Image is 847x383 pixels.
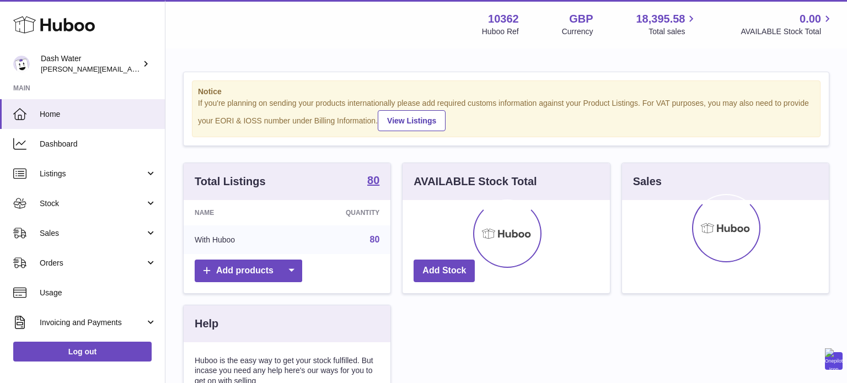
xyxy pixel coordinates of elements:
[414,260,475,282] a: Add Stock
[741,12,834,37] a: 0.00 AVAILABLE Stock Total
[378,110,446,131] a: View Listings
[198,87,814,97] strong: Notice
[40,258,145,268] span: Orders
[41,64,221,73] span: [PERSON_NAME][EMAIL_ADDRESS][DOMAIN_NAME]
[184,200,293,225] th: Name
[13,56,30,72] img: james@dash-water.com
[293,200,390,225] th: Quantity
[636,12,698,37] a: 18,395.58 Total sales
[488,12,519,26] strong: 10362
[40,109,157,120] span: Home
[195,260,302,282] a: Add products
[13,342,152,362] a: Log out
[633,174,662,189] h3: Sales
[195,316,218,331] h3: Help
[367,175,379,186] strong: 80
[414,174,537,189] h3: AVAILABLE Stock Total
[800,12,821,26] span: 0.00
[41,53,140,74] div: Dash Water
[370,235,380,244] a: 80
[40,288,157,298] span: Usage
[562,26,593,37] div: Currency
[184,225,293,254] td: With Huboo
[40,317,145,328] span: Invoicing and Payments
[195,174,266,189] h3: Total Listings
[40,198,145,209] span: Stock
[367,175,379,188] a: 80
[40,228,145,239] span: Sales
[40,139,157,149] span: Dashboard
[198,98,814,131] div: If you're planning on sending your products internationally please add required customs informati...
[741,26,834,37] span: AVAILABLE Stock Total
[636,12,685,26] span: 18,395.58
[569,12,593,26] strong: GBP
[648,26,698,37] span: Total sales
[40,169,145,179] span: Listings
[482,26,519,37] div: Huboo Ref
